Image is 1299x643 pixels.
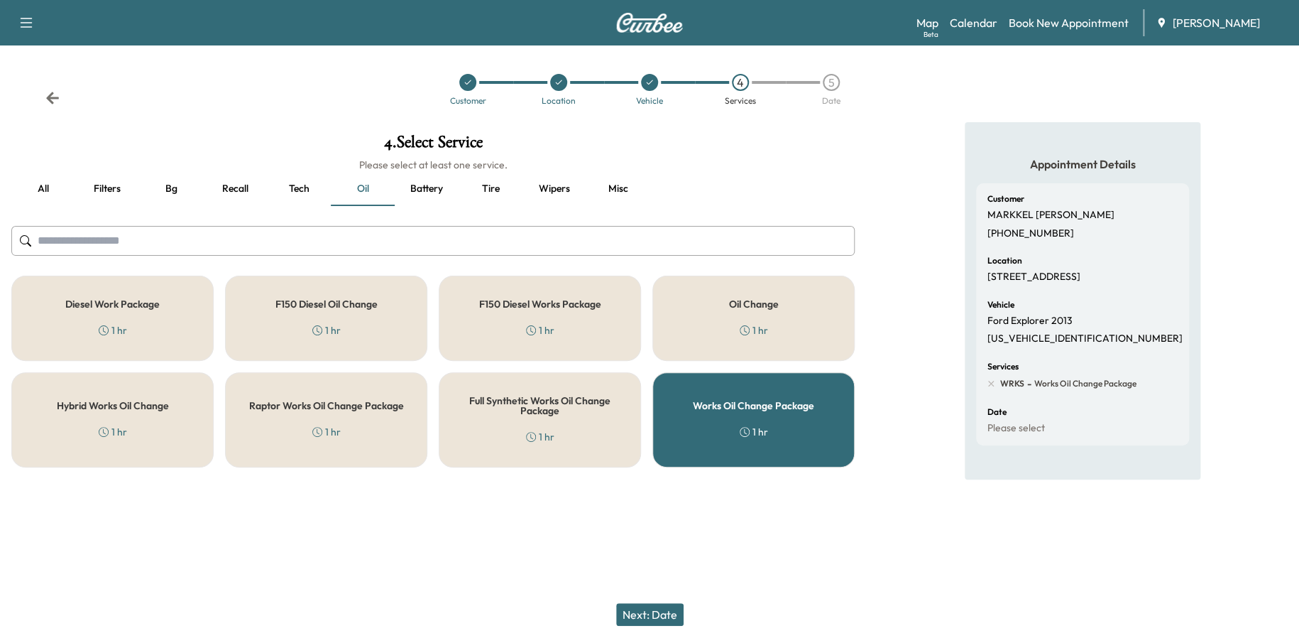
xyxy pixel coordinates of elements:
[75,172,139,206] button: Filters
[740,323,768,337] div: 1 hr
[139,172,203,206] button: Bg
[987,256,1022,265] h6: Location
[987,408,1007,416] h6: Date
[976,156,1189,172] h5: Appointment Details
[586,172,650,206] button: Misc
[11,172,855,206] div: basic tabs example
[615,13,684,33] img: Curbee Logo
[526,430,554,444] div: 1 hr
[987,209,1114,222] p: MARKKEL [PERSON_NAME]
[1031,378,1136,389] span: Works Oil Change Package
[1173,14,1260,31] span: [PERSON_NAME]
[1009,14,1129,31] a: Book New Appointment
[479,299,601,309] h5: F150 Diesel Works Package
[11,134,855,158] h1: 4 . Select Service
[312,425,341,439] div: 1 hr
[950,14,997,31] a: Calendar
[99,323,127,337] div: 1 hr
[45,91,60,105] div: Back
[725,97,756,105] div: Services
[987,195,1024,203] h6: Customer
[916,14,938,31] a: MapBeta
[823,74,840,91] div: 5
[729,299,779,309] h5: Oil Change
[267,172,331,206] button: Tech
[987,301,1014,309] h6: Vehicle
[987,227,1074,240] p: [PHONE_NUMBER]
[822,97,840,105] div: Date
[57,401,169,411] h5: Hybrid Works Oil Change
[542,97,576,105] div: Location
[522,172,586,206] button: Wipers
[203,172,267,206] button: Recall
[459,172,522,206] button: Tire
[636,97,663,105] div: Vehicle
[395,172,459,206] button: Battery
[740,425,768,439] div: 1 hr
[693,401,814,411] h5: Works Oil Change Package
[462,396,618,416] h5: Full Synthetic Works Oil Change Package
[987,362,1019,371] h6: Services
[732,74,749,91] div: 4
[11,172,75,206] button: all
[987,422,1045,435] p: Please select
[616,603,684,626] button: Next: Date
[275,299,378,309] h5: F150 Diesel Oil Change
[312,323,341,337] div: 1 hr
[1024,377,1031,391] span: -
[1000,378,1024,389] span: WRKS
[987,333,1183,345] p: [US_VEHICLE_IDENTIFICATION_NUMBER]
[65,299,160,309] h5: Diesel Work Package
[526,323,554,337] div: 1 hr
[331,172,395,206] button: Oil
[99,425,127,439] div: 1 hr
[450,97,486,105] div: Customer
[11,158,855,172] h6: Please select at least one service.
[923,29,938,40] div: Beta
[987,315,1073,328] p: Ford Explorer 2013
[249,401,404,411] h5: Raptor Works Oil Change Package
[987,271,1080,283] p: [STREET_ADDRESS]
